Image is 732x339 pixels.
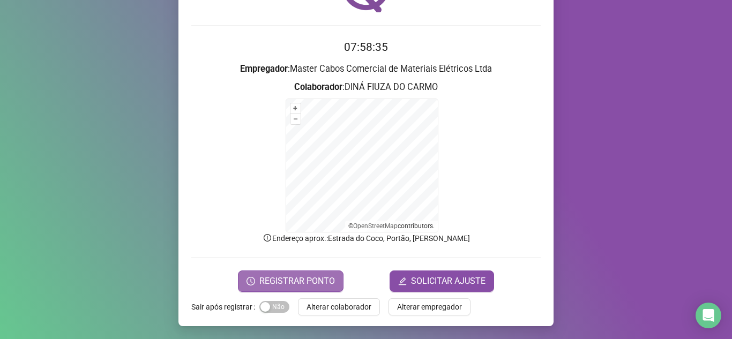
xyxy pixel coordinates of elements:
button: Alterar colaborador [298,298,380,315]
label: Sair após registrar [191,298,259,315]
strong: Empregador [240,64,288,74]
span: SOLICITAR AJUSTE [411,275,485,288]
div: Open Intercom Messenger [696,303,721,328]
button: + [290,103,301,114]
li: © contributors. [348,222,435,230]
span: Alterar empregador [397,301,462,313]
h3: : Master Cabos Comercial de Materiais Elétricos Ltda [191,62,541,76]
time: 07:58:35 [344,41,388,54]
p: Endereço aprox. : Estrada do Coco, Portão, [PERSON_NAME] [191,232,541,244]
button: editSOLICITAR AJUSTE [390,270,494,292]
span: clock-circle [247,277,255,285]
button: Alterar empregador [389,298,470,315]
button: – [290,114,301,124]
span: REGISTRAR PONTO [259,275,335,288]
button: REGISTRAR PONTO [238,270,343,292]
a: OpenStreetMap [353,222,398,230]
span: Alterar colaborador [307,301,371,313]
h3: : DINÁ FIUZA DO CARMO [191,80,541,94]
strong: Colaborador [294,82,342,92]
span: edit [398,277,407,285]
span: info-circle [263,233,272,243]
